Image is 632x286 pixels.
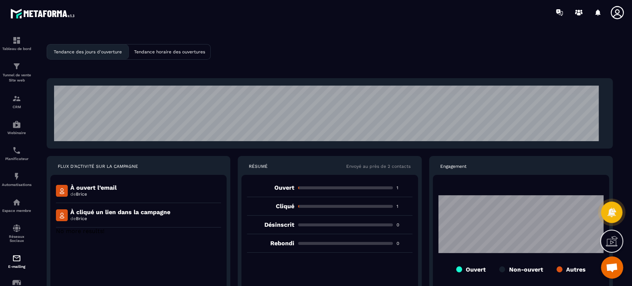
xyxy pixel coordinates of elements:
img: mail-detail-icon.f3b144a5.svg [56,209,68,221]
img: formation [12,62,21,71]
p: À cliqué un lien dans la campagne [70,209,170,216]
a: automationsautomationsWebinaire [2,114,31,140]
a: formationformationCRM [2,89,31,114]
p: de [70,191,117,197]
p: 0 [397,222,412,228]
a: social-networksocial-networkRéseaux Sociaux [2,218,31,248]
img: email [12,254,21,263]
p: Non-ouvert [509,266,543,273]
img: formation [12,36,21,45]
p: 0 [397,240,412,246]
p: Planificateur [2,157,31,161]
img: social-network [12,224,21,233]
p: Envoyé au près de 2 contacts [346,163,411,169]
p: de [70,216,170,222]
p: Tendance horaire des ouvertures [134,49,205,54]
p: FLUX D'ACTIVITÉ SUR LA CAMPAGNE [58,163,138,169]
img: automations [12,198,21,207]
p: E-mailing [2,265,31,269]
p: Tunnel de vente Site web [2,73,31,83]
a: formationformationTableau de bord [2,30,31,56]
p: Automatisations [2,183,31,187]
p: Engagement [440,163,467,169]
span: Brice [76,216,87,221]
a: schedulerschedulerPlanificateur [2,140,31,166]
p: Ouvert [466,266,486,273]
p: 1 [397,185,412,191]
p: RÉSUMÉ [249,163,268,169]
p: Espace membre [2,209,31,213]
p: Désinscrit [247,221,294,228]
p: Webinaire [2,131,31,135]
img: formation [12,94,21,103]
a: automationsautomationsAutomatisations [2,166,31,192]
p: Réseaux Sociaux [2,235,31,243]
p: Autres [566,266,586,273]
div: Ouvrir le chat [601,256,623,279]
p: À ouvert l’email [70,184,117,191]
a: emailemailE-mailing [2,248,31,274]
p: Tableau de bord [2,47,31,51]
span: Brice [76,192,87,197]
img: mail-detail-icon.f3b144a5.svg [56,185,68,197]
a: formationformationTunnel de vente Site web [2,56,31,89]
img: logo [10,7,77,20]
p: Cliqué [247,203,294,210]
a: automationsautomationsEspace membre [2,192,31,218]
img: automations [12,172,21,181]
p: Rebondi [247,240,294,247]
p: 1 [397,203,412,209]
span: No more results! [56,227,104,235]
img: automations [12,120,21,129]
p: Ouvert [247,184,294,191]
p: Tendance des jours d'ouverture [54,49,122,54]
img: scheduler [12,146,21,155]
p: CRM [2,105,31,109]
